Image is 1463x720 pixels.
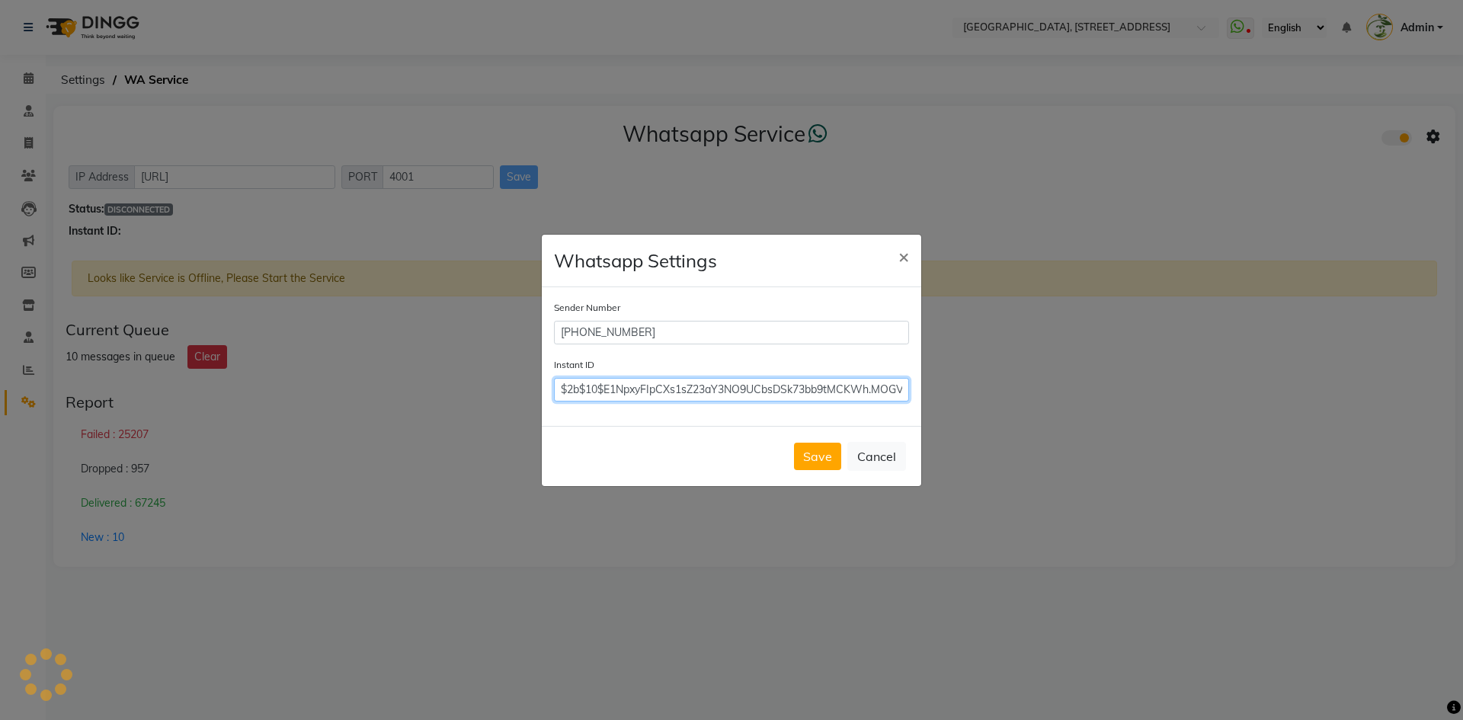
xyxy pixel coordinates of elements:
h4: Whatsapp Settings [554,247,717,274]
label: Instant ID [554,358,594,372]
span: × [898,245,909,267]
button: Cancel [847,442,906,471]
button: Save [794,443,841,470]
button: Close [886,235,921,277]
label: Sender Number [554,301,620,315]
